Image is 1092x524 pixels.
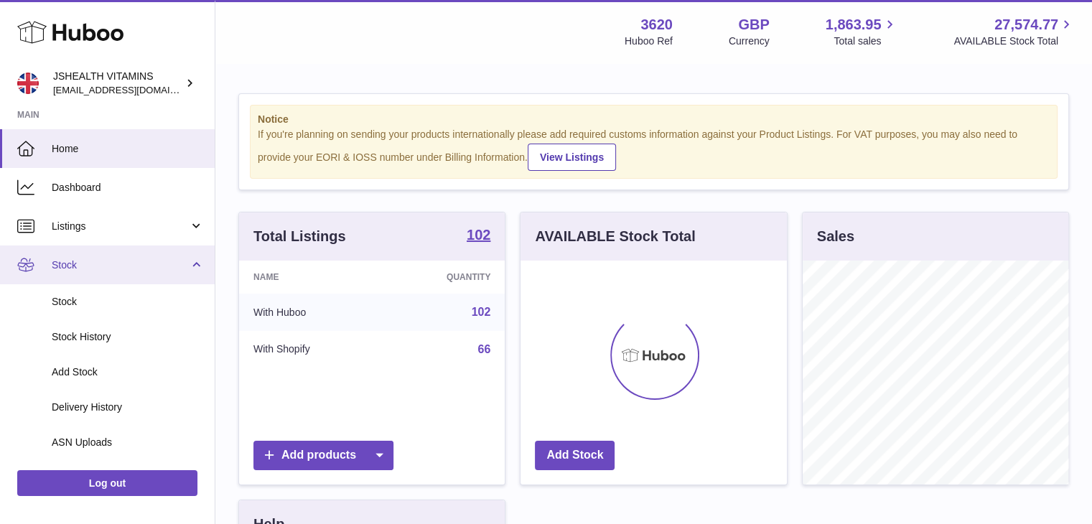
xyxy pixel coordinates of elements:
td: With Huboo [239,294,383,331]
span: 1,863.95 [826,15,882,34]
h3: Total Listings [253,227,346,246]
a: 1,863.95 Total sales [826,15,898,48]
div: Huboo Ref [625,34,673,48]
th: Quantity [383,261,505,294]
a: 102 [472,306,491,318]
span: Total sales [834,34,897,48]
a: Log out [17,470,197,496]
h3: Sales [817,227,854,246]
div: Currency [729,34,770,48]
span: Stock [52,258,189,272]
a: View Listings [528,144,616,171]
span: [EMAIL_ADDRESS][DOMAIN_NAME] [53,84,211,95]
span: Delivery History [52,401,204,414]
div: If you're planning on sending your products internationally please add required customs informati... [258,128,1050,171]
th: Name [239,261,383,294]
strong: 3620 [640,15,673,34]
span: Add Stock [52,365,204,379]
span: ASN Uploads [52,436,204,449]
span: Home [52,142,204,156]
strong: 102 [467,228,490,242]
td: With Shopify [239,331,383,368]
a: 66 [478,343,491,355]
a: 102 [467,228,490,245]
strong: Notice [258,113,1050,126]
img: internalAdmin-3620@internal.huboo.com [17,72,39,94]
span: Dashboard [52,181,204,195]
div: JSHEALTH VITAMINS [53,70,182,97]
span: Stock History [52,330,204,344]
h3: AVAILABLE Stock Total [535,227,695,246]
span: Stock [52,295,204,309]
a: Add products [253,441,393,470]
a: 27,574.77 AVAILABLE Stock Total [953,15,1075,48]
span: 27,574.77 [994,15,1058,34]
a: Add Stock [535,441,615,470]
span: Listings [52,220,189,233]
strong: GBP [738,15,769,34]
span: AVAILABLE Stock Total [953,34,1075,48]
